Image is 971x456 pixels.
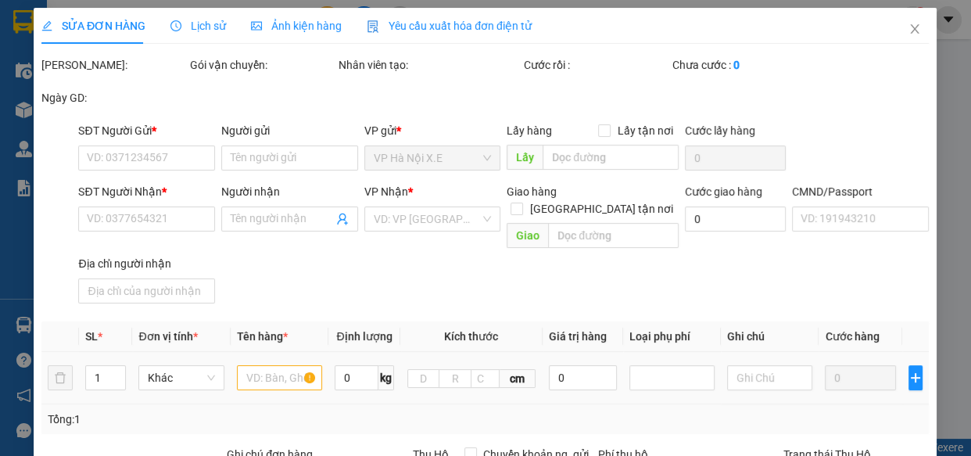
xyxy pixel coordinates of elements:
[439,369,472,388] input: R
[686,206,786,232] input: Cước giao hàng
[549,330,607,343] span: Giá trị hàng
[471,369,500,388] input: C
[686,145,786,171] input: Cước lấy hàng
[190,56,335,74] div: Gói vận chuyển:
[507,223,549,248] span: Giao
[507,185,557,198] span: Giao hàng
[909,23,922,35] span: close
[41,20,145,32] span: SỬA ĐƠN HÀNG
[507,145,543,170] span: Lấy
[826,365,896,390] input: 0
[793,183,930,200] div: CMND/Passport
[336,213,349,225] span: user-add
[339,56,521,74] div: Nhân viên tạo:
[237,330,288,343] span: Tên hàng
[48,411,376,428] div: Tổng: 1
[222,183,359,200] div: Người nhận
[543,145,679,170] input: Dọc đường
[721,321,819,352] th: Ghi chú
[252,20,342,32] span: Ảnh kiện hàng
[611,122,679,139] span: Lấy tận nơi
[252,20,263,31] span: picture
[908,365,923,390] button: plus
[79,122,216,139] div: SĐT Người Gửi
[686,124,756,137] label: Cước lấy hàng
[79,183,216,200] div: SĐT Người Nhận
[79,255,216,272] div: Địa chỉ người nhận
[909,372,922,384] span: plus
[367,20,532,32] span: Yêu cầu xuất hóa đơn điện tử
[41,20,52,31] span: edit
[41,89,187,106] div: Ngày GD:
[171,20,182,31] span: clock-circle
[727,365,812,390] input: Ghi Chú
[41,56,187,74] div: [PERSON_NAME]:
[149,366,215,390] span: Khác
[171,20,227,32] span: Lịch sử
[48,365,73,390] button: delete
[524,56,669,74] div: Cước rồi :
[524,200,679,217] span: [GEOGRAPHIC_DATA] tận nơi
[367,20,380,33] img: icon
[364,122,501,139] div: VP gửi
[686,185,763,198] label: Cước giao hàng
[374,146,492,170] span: VP Hà Nội X.E
[79,278,216,303] input: Địa chỉ của người nhận
[733,59,740,71] b: 0
[623,321,721,352] th: Loại phụ phí
[445,330,499,343] span: Kích thước
[139,330,198,343] span: Đơn vị tính
[507,124,553,137] span: Lấy hàng
[337,330,392,343] span: Định lượng
[826,330,880,343] span: Cước hàng
[407,369,440,388] input: D
[378,365,394,390] span: kg
[364,185,408,198] span: VP Nhận
[237,365,322,390] input: VD: Bàn, Ghế
[549,223,679,248] input: Dọc đường
[86,330,99,343] span: SL
[500,369,536,388] span: cm
[894,8,937,52] button: Close
[222,122,359,139] div: Người gửi
[672,56,818,74] div: Chưa cước :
